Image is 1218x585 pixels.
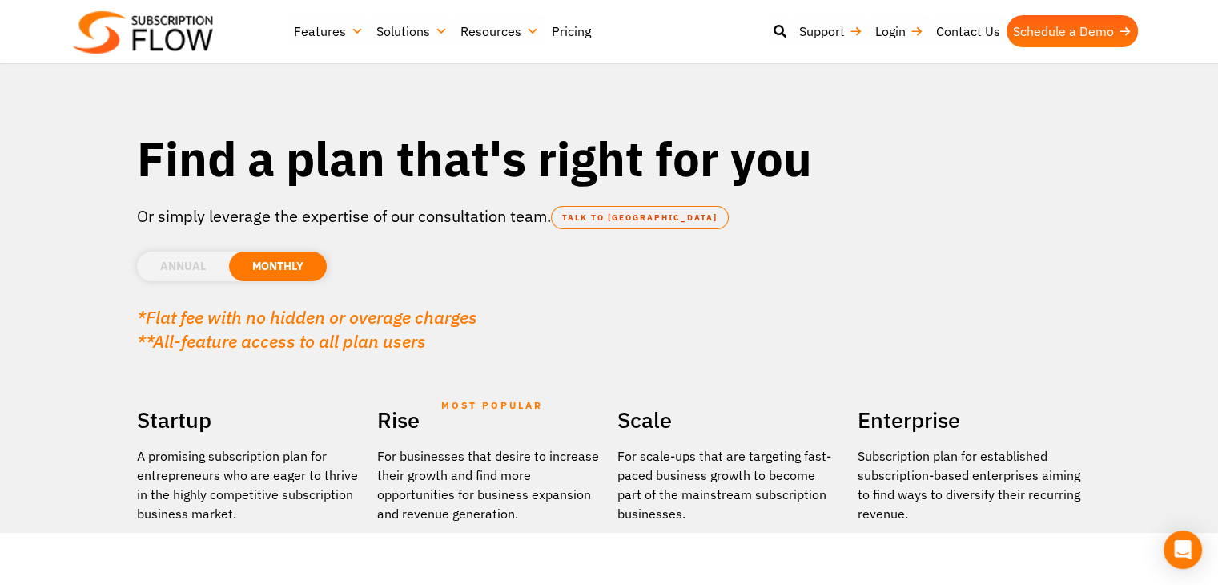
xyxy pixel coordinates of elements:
[377,401,601,438] h2: Rise
[137,252,229,281] li: ANNUAL
[73,11,213,54] img: Subscriptionflow
[858,446,1082,523] p: Subscription plan for established subscription-based enterprises aiming to find ways to diversify...
[229,252,327,281] li: MONTHLY
[137,128,1082,188] h1: Find a plan that's right for you
[287,15,370,47] a: Features
[137,446,361,523] p: A promising subscription plan for entrepreneurs who are eager to thrive in the highly competitive...
[1007,15,1138,47] a: Schedule a Demo
[551,206,729,229] a: TALK TO [GEOGRAPHIC_DATA]
[617,446,842,523] div: For scale-ups that are targeting fast-paced business growth to become part of the mainstream subs...
[545,15,597,47] a: Pricing
[137,401,361,438] h2: Startup
[858,401,1082,438] h2: Enterprise
[1164,531,1202,569] div: Open Intercom Messenger
[930,15,1007,47] a: Contact Us
[454,15,545,47] a: Resources
[869,15,930,47] a: Login
[137,305,477,329] em: *Flat fee with no hidden or overage charges
[441,387,543,424] span: MOST POPULAR
[793,15,869,47] a: Support
[377,446,601,523] div: For businesses that desire to increase their growth and find more opportunities for business expa...
[370,15,454,47] a: Solutions
[617,401,842,438] h2: Scale
[137,329,426,353] em: **All-feature access to all plan users
[137,204,1082,228] p: Or simply leverage the expertise of our consultation team.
